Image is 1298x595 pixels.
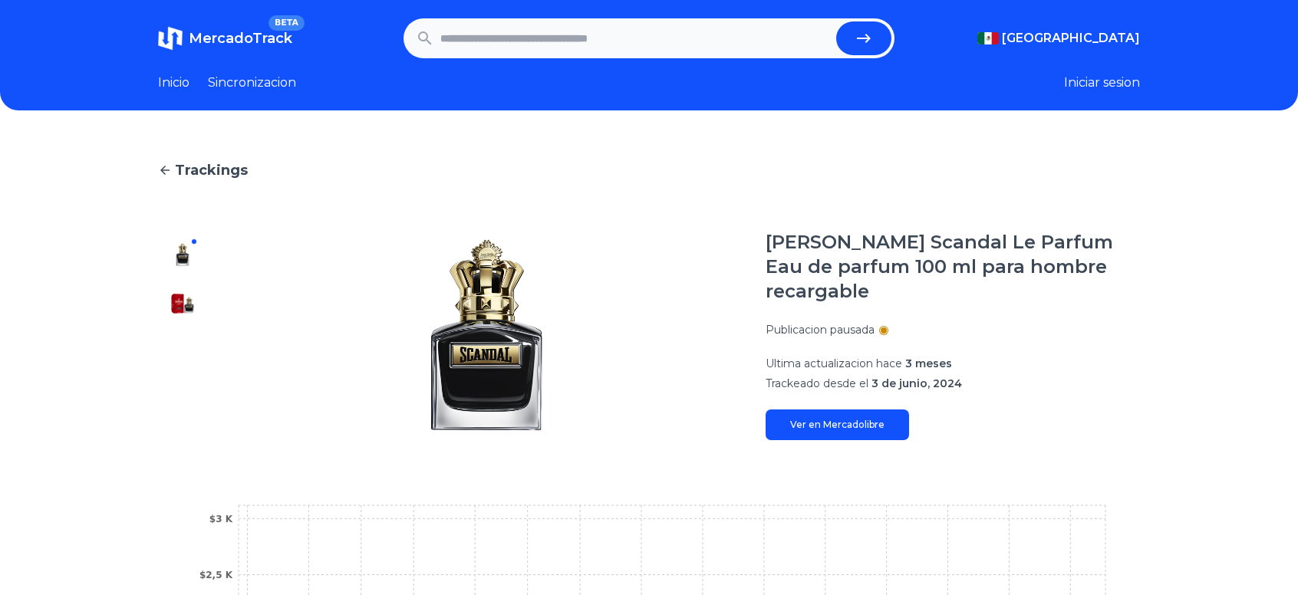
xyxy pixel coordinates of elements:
[158,74,189,92] a: Inicio
[199,570,233,580] tspan: $2,5 K
[170,291,195,316] img: Jean Paul Gaultier Scandal Le Parfum Eau de parfum 100 ml para hombre recargable
[766,409,909,440] a: Ver en Mercadolibre
[766,376,868,390] span: Trackeado desde el
[766,322,875,337] p: Publicacion pausada
[977,29,1140,48] button: [GEOGRAPHIC_DATA]
[268,15,305,31] span: BETA
[189,30,292,47] span: MercadoTrack
[158,159,1140,181] a: Trackings
[208,74,296,92] a: Sincronizacion
[158,26,292,51] a: MercadoTrackBETA
[766,357,902,370] span: Ultima actualizacion hace
[175,159,248,181] span: Trackings
[1064,74,1140,92] button: Iniciar sesion
[158,26,183,51] img: MercadoTrack
[871,376,962,390] span: 3 de junio, 2024
[977,32,999,44] img: Mexico
[209,514,233,524] tspan: $3 K
[905,357,952,370] span: 3 meses
[238,230,735,440] img: Jean Paul Gaultier Scandal Le Parfum Eau de parfum 100 ml para hombre recargable
[170,242,195,267] img: Jean Paul Gaultier Scandal Le Parfum Eau de parfum 100 ml para hombre recargable
[766,230,1140,304] h1: [PERSON_NAME] Scandal Le Parfum Eau de parfum 100 ml para hombre recargable
[1002,29,1140,48] span: [GEOGRAPHIC_DATA]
